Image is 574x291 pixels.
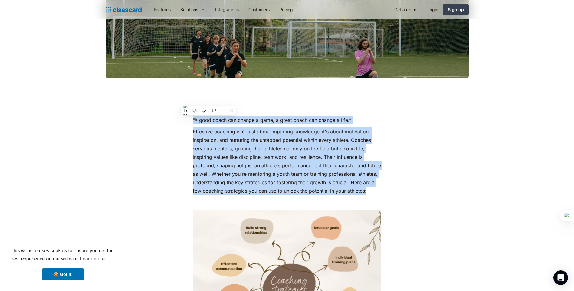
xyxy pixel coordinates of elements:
a: learn more about cookies [79,254,106,263]
div: Sign up [448,6,464,13]
a: Get a demo [389,3,422,16]
a: Sign up [443,4,469,15]
div: cookieconsent [5,241,121,286]
a: Integrations [210,3,244,16]
a: Customers [244,3,274,16]
div: Solutions [180,6,198,13]
a: Login [422,3,443,16]
p: “A good coach can change a game, a great coach can change a life.” [193,116,381,124]
a: Pricing [274,3,298,16]
a: home [106,5,142,14]
a: dismiss cookie message [42,268,84,280]
div: Solutions [175,3,210,16]
a: Features [149,3,175,16]
span: This website uses cookies to ensure you get the best experience on our website. [11,247,115,263]
p: ‍ [193,198,381,207]
div: Open Intercom Messenger [553,270,568,285]
p: Effective coaching isn't just about imparting knowledge–it's about motivation, inspiration, and n... [193,127,381,195]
